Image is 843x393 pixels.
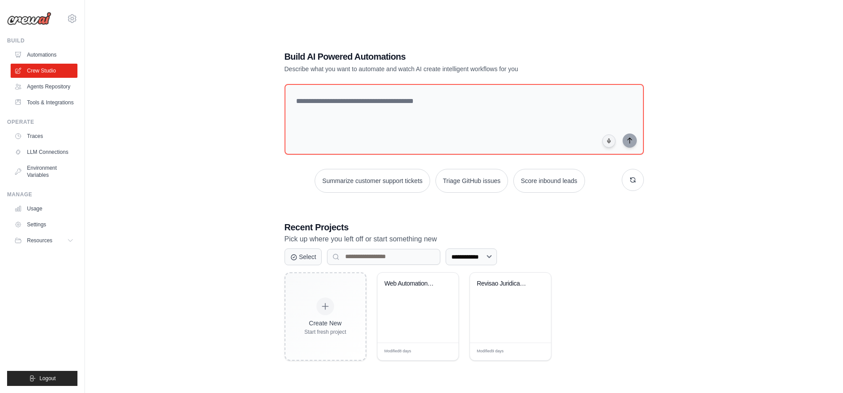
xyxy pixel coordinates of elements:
[7,12,51,25] img: Logo
[477,280,531,288] div: Revisao Juridica FIDC FIAGRO - Taxonomia Mercado Capitais
[11,64,77,78] a: Crew Studio
[285,233,644,245] p: Pick up where you left off or start something new
[11,145,77,159] a: LLM Connections
[11,233,77,248] button: Resources
[11,80,77,94] a: Agents Repository
[437,348,445,355] span: Edit
[477,348,504,355] span: Modified 9 days
[304,328,346,336] div: Start fresh project
[11,48,77,62] a: Automations
[315,169,430,193] button: Summarize customer support tickets
[7,118,77,126] div: Operate
[11,161,77,182] a: Environment Variables
[39,375,56,382] span: Logout
[11,129,77,143] a: Traces
[513,169,585,193] button: Score inbound leads
[285,248,322,265] button: Select
[285,50,582,63] h1: Build AI Powered Automations
[11,95,77,110] a: Tools & Integrations
[11,202,77,216] a: Usage
[602,134,616,148] button: Click to speak your automation idea
[435,169,508,193] button: Triage GitHub issues
[7,37,77,44] div: Build
[385,280,438,288] div: Web Automation Agent - PopOS Browser Control
[11,217,77,232] a: Settings
[7,191,77,198] div: Manage
[530,348,537,355] span: Edit
[285,65,582,73] p: Describe what you want to automate and watch AI create intelligent workflows for you
[385,348,412,355] span: Modified 8 days
[285,221,644,233] h3: Recent Projects
[622,169,644,191] button: Get new suggestions
[304,319,346,328] div: Create New
[7,371,77,386] button: Logout
[27,237,52,244] span: Resources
